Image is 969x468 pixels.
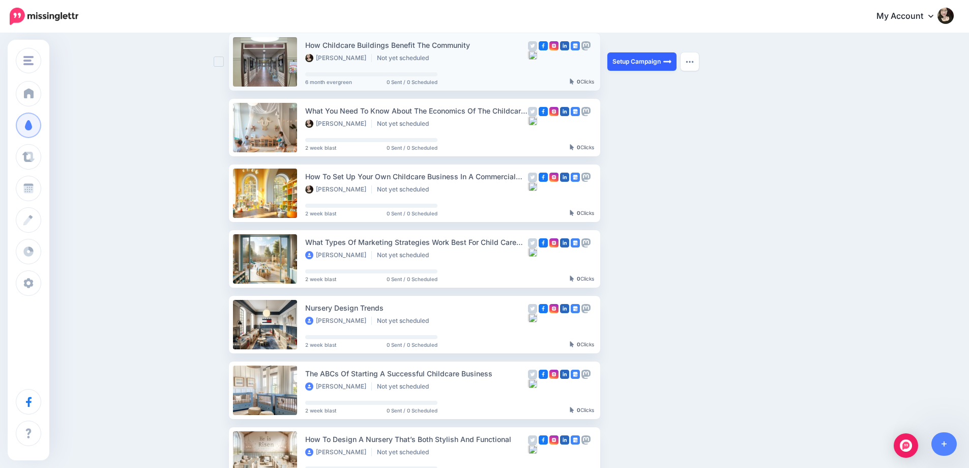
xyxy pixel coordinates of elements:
img: instagram-square.png [549,304,559,313]
img: bluesky-grey-square.png [528,445,537,454]
li: [PERSON_NAME] [305,448,372,456]
img: pointer-grey-darker.png [570,144,574,150]
img: facebook-square.png [539,370,548,379]
img: linkedin-square.png [560,41,569,50]
span: 6 month evergreen [305,79,352,85]
img: twitter-grey-square.png [528,435,537,445]
img: twitter-grey-square.png [528,107,537,116]
div: Clicks [570,79,594,85]
img: instagram-square.png [549,107,559,116]
li: [PERSON_NAME] [305,185,372,194]
img: google_business-square.png [571,238,580,247]
li: [PERSON_NAME] [305,120,372,128]
img: bluesky-grey-square.png [528,247,537,257]
img: twitter-grey-square.png [528,41,537,50]
img: google_business-square.png [571,435,580,445]
img: mastodon-grey-square.png [581,173,591,182]
li: [PERSON_NAME] [305,382,372,391]
img: facebook-square.png [539,238,548,247]
div: How Childcare Buildings Benefit The Community [305,39,528,51]
div: Clicks [570,210,594,216]
img: dots.png [686,60,694,63]
div: Clicks [570,145,594,151]
div: The ABCs Of Starting A Successful Childcare Business [305,368,528,379]
img: instagram-square.png [549,41,559,50]
img: twitter-grey-square.png [528,173,537,182]
img: linkedin-square.png [560,435,569,445]
span: 2 week blast [305,277,336,282]
img: google_business-square.png [571,304,580,313]
span: 0 Sent / 0 Scheduled [387,145,437,150]
img: bluesky-grey-square.png [528,379,537,388]
img: mastodon-grey-square.png [581,370,591,379]
img: instagram-square.png [549,370,559,379]
img: menu.png [23,56,34,65]
img: linkedin-square.png [560,304,569,313]
div: How To Set Up Your Own Childcare Business In A Commercial Space [305,171,528,182]
b: 0 [577,407,580,413]
div: Clicks [570,407,594,414]
img: twitter-grey-square.png [528,238,537,247]
img: google_business-square.png [571,41,580,50]
li: Not yet scheduled [377,120,434,128]
img: Missinglettr [10,8,78,25]
span: 2 week blast [305,145,336,150]
a: Setup Campaign [607,52,677,71]
b: 0 [577,210,580,216]
span: 2 week blast [305,408,336,413]
li: Not yet scheduled [377,54,434,62]
b: 0 [577,144,580,150]
div: How To Design A Nursery That’s Both Stylish And Functional [305,433,528,445]
b: 0 [577,276,580,282]
div: What Types Of Marketing Strategies Work Best For Child Care Centers? [305,236,528,248]
img: pointer-grey-darker.png [570,78,574,85]
span: 0 Sent / 0 Scheduled [387,211,437,216]
a: My Account [866,4,954,29]
b: 0 [577,341,580,347]
div: What You Need To Know About The Economics Of The Childcare Industry [305,105,528,117]
img: google_business-square.png [571,107,580,116]
img: bluesky-grey-square.png [528,313,537,322]
img: mastodon-grey-square.png [581,107,591,116]
b: 0 [577,78,580,85]
div: Open Intercom Messenger [894,433,918,458]
img: linkedin-square.png [560,370,569,379]
div: Clicks [570,276,594,282]
span: 2 week blast [305,211,336,216]
li: Not yet scheduled [377,317,434,325]
img: linkedin-square.png [560,107,569,116]
span: 0 Sent / 0 Scheduled [387,342,437,347]
img: mastodon-grey-square.png [581,238,591,247]
img: pointer-grey-darker.png [570,341,574,347]
li: Not yet scheduled [377,251,434,259]
img: instagram-square.png [549,173,559,182]
img: instagram-square.png [549,435,559,445]
img: bluesky-grey-square.png [528,50,537,60]
span: 0 Sent / 0 Scheduled [387,408,437,413]
img: bluesky-grey-square.png [528,116,537,125]
li: Not yet scheduled [377,185,434,194]
img: twitter-grey-square.png [528,370,537,379]
span: 0 Sent / 0 Scheduled [387,79,437,85]
img: linkedin-square.png [560,173,569,182]
li: [PERSON_NAME] [305,54,372,62]
li: Not yet scheduled [377,448,434,456]
img: facebook-square.png [539,107,548,116]
img: facebook-square.png [539,435,548,445]
span: 2 week blast [305,342,336,347]
img: facebook-square.png [539,304,548,313]
div: Nursery Design Trends [305,302,528,314]
img: arrow-long-right-white.png [663,58,671,66]
img: linkedin-square.png [560,238,569,247]
img: bluesky-grey-square.png [528,182,537,191]
img: facebook-square.png [539,41,548,50]
img: mastodon-grey-square.png [581,435,591,445]
div: Clicks [570,342,594,348]
img: mastodon-grey-square.png [581,304,591,313]
img: twitter-grey-square.png [528,304,537,313]
img: instagram-square.png [549,238,559,247]
li: [PERSON_NAME] [305,317,372,325]
img: google_business-square.png [571,173,580,182]
img: mastodon-grey-square.png [581,41,591,50]
li: [PERSON_NAME] [305,251,372,259]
